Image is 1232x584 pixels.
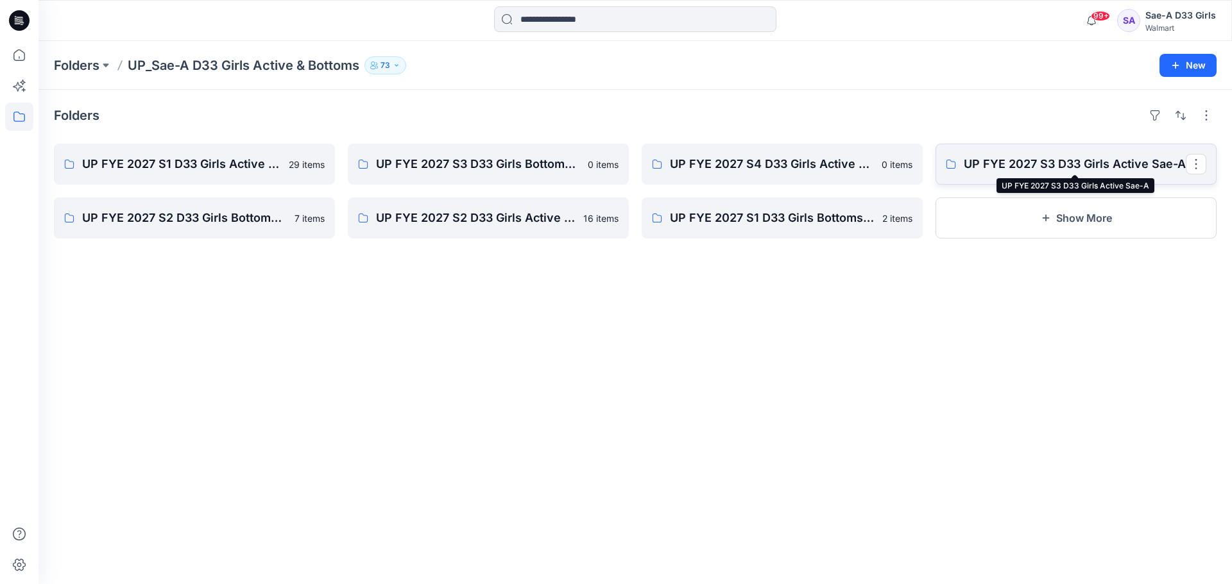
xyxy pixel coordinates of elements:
[583,212,619,225] p: 16 items
[1145,23,1216,33] div: Walmart
[128,56,359,74] p: UP_Sae-A D33 Girls Active & Bottoms
[1159,54,1217,77] button: New
[376,155,580,173] p: UP FYE 2027 S3 D33 Girls Bottoms Sae-A
[348,197,629,238] a: UP FYE 2027 S2 D33 Girls Active Sae-A16 items
[670,155,874,173] p: UP FYE 2027 S4 D33 Girls Active Sae-A
[82,209,287,227] p: UP FYE 2027 S2 D33 Girls Bottoms Sae-A
[54,197,335,238] a: UP FYE 2027 S2 D33 Girls Bottoms Sae-A7 items
[642,197,923,238] a: UP FYE 2027 S1 D33 Girls Bottoms Sae-A2 items
[82,155,281,173] p: UP FYE 2027 S1 D33 Girls Active Sae-A
[882,158,912,171] p: 0 items
[964,155,1186,173] p: UP FYE 2027 S3 D33 Girls Active Sae-A
[936,144,1217,185] a: UP FYE 2027 S3 D33 Girls Active Sae-A
[588,158,619,171] p: 0 items
[348,144,629,185] a: UP FYE 2027 S3 D33 Girls Bottoms Sae-A0 items
[54,144,335,185] a: UP FYE 2027 S1 D33 Girls Active Sae-A29 items
[1145,8,1216,23] div: Sae-A D33 Girls
[381,58,390,72] p: 73
[54,56,99,74] a: Folders
[1091,11,1110,21] span: 99+
[642,144,923,185] a: UP FYE 2027 S4 D33 Girls Active Sae-A0 items
[54,108,99,123] h4: Folders
[1117,9,1140,32] div: SA
[936,197,1217,238] button: Show More
[882,212,912,225] p: 2 items
[289,158,325,171] p: 29 items
[376,209,576,227] p: UP FYE 2027 S2 D33 Girls Active Sae-A
[670,209,875,227] p: UP FYE 2027 S1 D33 Girls Bottoms Sae-A
[364,56,406,74] button: 73
[295,212,325,225] p: 7 items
